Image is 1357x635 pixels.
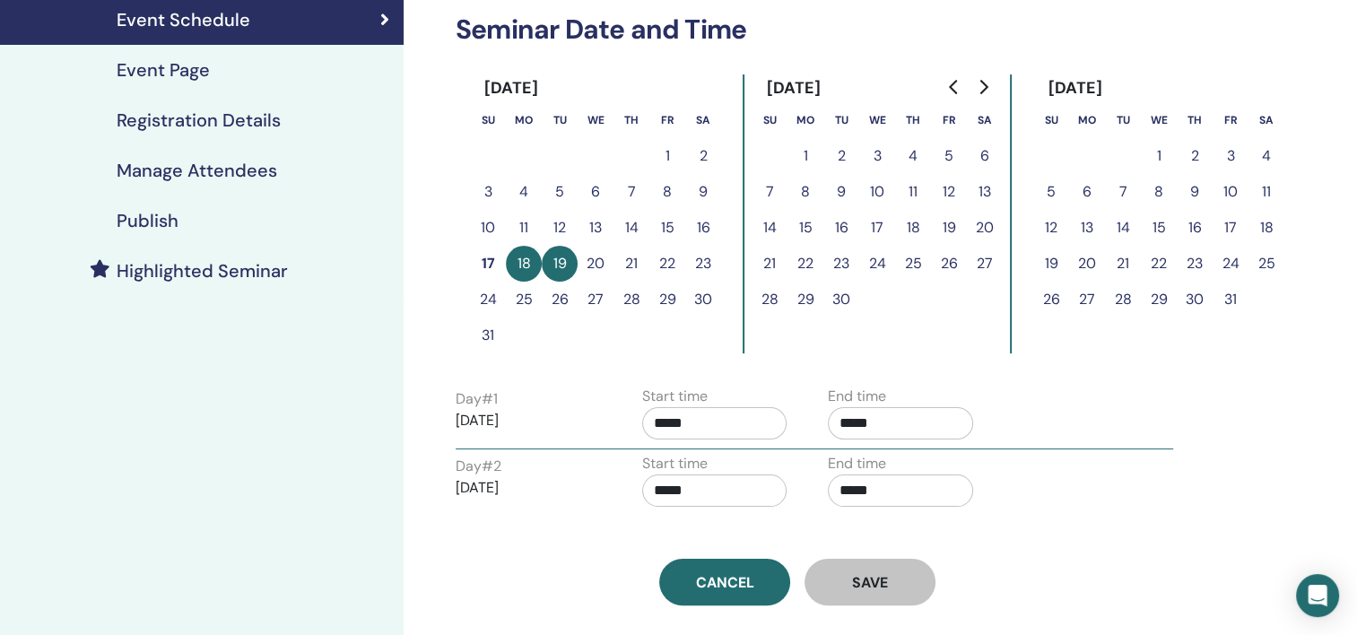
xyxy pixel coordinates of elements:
button: 4 [1248,138,1284,174]
button: 8 [787,174,823,210]
button: Go to previous month [940,69,969,105]
button: 30 [823,282,859,317]
th: Tuesday [542,102,578,138]
button: 16 [685,210,721,246]
button: 20 [578,246,613,282]
button: 5 [1033,174,1069,210]
div: Open Intercom Messenger [1296,574,1339,617]
h4: Event Page [117,59,210,81]
button: 13 [967,174,1003,210]
button: 7 [613,174,649,210]
button: 5 [931,138,967,174]
button: 3 [470,174,506,210]
th: Tuesday [1105,102,1141,138]
button: 30 [685,282,721,317]
div: [DATE] [1033,74,1117,102]
th: Monday [1069,102,1105,138]
th: Thursday [613,102,649,138]
button: 16 [823,210,859,246]
button: 4 [895,138,931,174]
button: 29 [649,282,685,317]
button: 28 [613,282,649,317]
button: 15 [1141,210,1177,246]
button: Save [805,559,935,605]
th: Tuesday [823,102,859,138]
button: 25 [895,246,931,282]
th: Sunday [752,102,787,138]
button: 23 [1177,246,1213,282]
button: 6 [578,174,613,210]
button: 7 [1105,174,1141,210]
button: 3 [1213,138,1248,174]
th: Thursday [895,102,931,138]
button: 31 [470,317,506,353]
button: 20 [1069,246,1105,282]
th: Wednesday [859,102,895,138]
h4: Publish [117,210,178,231]
button: 26 [542,282,578,317]
p: [DATE] [456,477,601,499]
th: Friday [649,102,685,138]
button: 26 [1033,282,1069,317]
button: 1 [787,138,823,174]
span: Cancel [696,573,754,592]
th: Sunday [1033,102,1069,138]
button: 23 [685,246,721,282]
th: Friday [931,102,967,138]
label: Day # 2 [456,456,501,477]
button: 3 [859,138,895,174]
label: End time [828,386,886,407]
a: Cancel [659,559,790,605]
button: 2 [1177,138,1213,174]
th: Monday [506,102,542,138]
button: 9 [823,174,859,210]
button: 15 [787,210,823,246]
button: 11 [895,174,931,210]
p: [DATE] [456,410,601,431]
button: 7 [752,174,787,210]
h3: Seminar Date and Time [445,13,1151,46]
button: 9 [1177,174,1213,210]
button: 5 [542,174,578,210]
button: 29 [787,282,823,317]
button: 24 [470,282,506,317]
button: 29 [1141,282,1177,317]
button: 12 [1033,210,1069,246]
th: Sunday [470,102,506,138]
button: 24 [1213,246,1248,282]
button: 23 [823,246,859,282]
button: 9 [685,174,721,210]
button: 21 [613,246,649,282]
h4: Highlighted Seminar [117,260,288,282]
button: 17 [1213,210,1248,246]
button: Go to next month [969,69,997,105]
th: Friday [1213,102,1248,138]
label: Day # 1 [456,388,498,410]
h4: Registration Details [117,109,281,131]
th: Saturday [1248,102,1284,138]
button: 8 [1141,174,1177,210]
button: 14 [613,210,649,246]
button: 11 [506,210,542,246]
button: 12 [542,210,578,246]
button: 28 [752,282,787,317]
button: 8 [649,174,685,210]
button: 6 [967,138,1003,174]
span: Save [852,573,888,592]
th: Wednesday [1141,102,1177,138]
button: 19 [1033,246,1069,282]
button: 4 [506,174,542,210]
button: 26 [931,246,967,282]
button: 27 [578,282,613,317]
th: Saturday [967,102,1003,138]
button: 25 [1248,246,1284,282]
label: Start time [642,453,708,474]
th: Monday [787,102,823,138]
label: End time [828,453,886,474]
button: 24 [859,246,895,282]
th: Thursday [1177,102,1213,138]
button: 19 [542,246,578,282]
button: 30 [1177,282,1213,317]
button: 27 [1069,282,1105,317]
button: 6 [1069,174,1105,210]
